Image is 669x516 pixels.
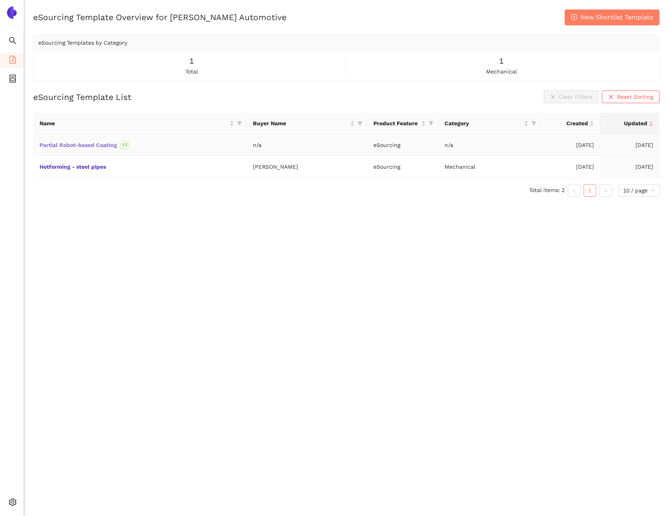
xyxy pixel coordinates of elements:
td: eSourcing [367,134,438,156]
a: 1 [584,185,596,196]
button: closeReset Sorting [602,90,660,103]
td: [PERSON_NAME] [247,156,367,178]
span: left [572,188,577,193]
span: filter [358,121,362,126]
h2: eSourcing Template List [33,91,131,103]
span: total [185,67,198,76]
span: filter [356,117,364,129]
th: this column's title is Product Feature,this column is sortable [367,113,438,134]
span: 10 / page [623,185,655,196]
td: n/a [438,134,541,156]
span: right [603,188,608,193]
span: eSourcing Templates by Category [38,40,127,46]
li: Previous Page [568,184,580,197]
img: Logo [6,6,18,19]
span: Name [40,119,228,128]
span: 1 [499,55,504,67]
td: [DATE] [600,156,660,178]
h2: eSourcing Template Overview for [PERSON_NAME] Automotive [33,11,286,23]
div: Page Size [618,184,660,197]
span: container [9,72,17,88]
span: Reset Sorting [617,92,653,101]
span: setting [9,495,17,511]
span: plus-circle [571,14,577,21]
td: [DATE] [541,134,600,156]
td: [DATE] [541,156,600,178]
span: mechanical [486,67,517,76]
span: close [608,94,614,100]
td: eSourcing [367,156,438,178]
span: filter [429,121,433,126]
td: Mechanical [438,156,541,178]
th: this column's title is Created,this column is sortable [541,113,600,134]
span: V2 [120,141,130,149]
button: right [599,184,612,197]
span: 1 [189,55,194,67]
span: filter [427,117,435,129]
span: filter [531,121,536,126]
span: Product Feature [373,119,420,128]
span: filter [237,121,242,126]
span: filter [530,117,538,129]
li: Next Page [599,184,612,197]
td: [DATE] [600,134,660,156]
span: Buyer Name [253,119,349,128]
li: 1 [584,184,596,197]
th: this column's title is Name,this column is sortable [33,113,247,134]
span: filter [236,117,243,129]
button: closeClear Filters [544,90,599,103]
span: Updated [607,119,647,128]
span: search [9,34,17,50]
th: this column's title is Category,this column is sortable [438,113,541,134]
button: plus-circleNew Shortlist Template [565,9,660,25]
th: this column's title is Buyer Name,this column is sortable [247,113,367,134]
span: file-add [9,53,17,69]
span: Created [547,119,588,128]
td: n/a [247,134,367,156]
li: Total items: 2 [529,184,565,197]
span: Category [445,119,522,128]
span: New Shortlist Template [580,12,653,22]
button: left [568,184,580,197]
